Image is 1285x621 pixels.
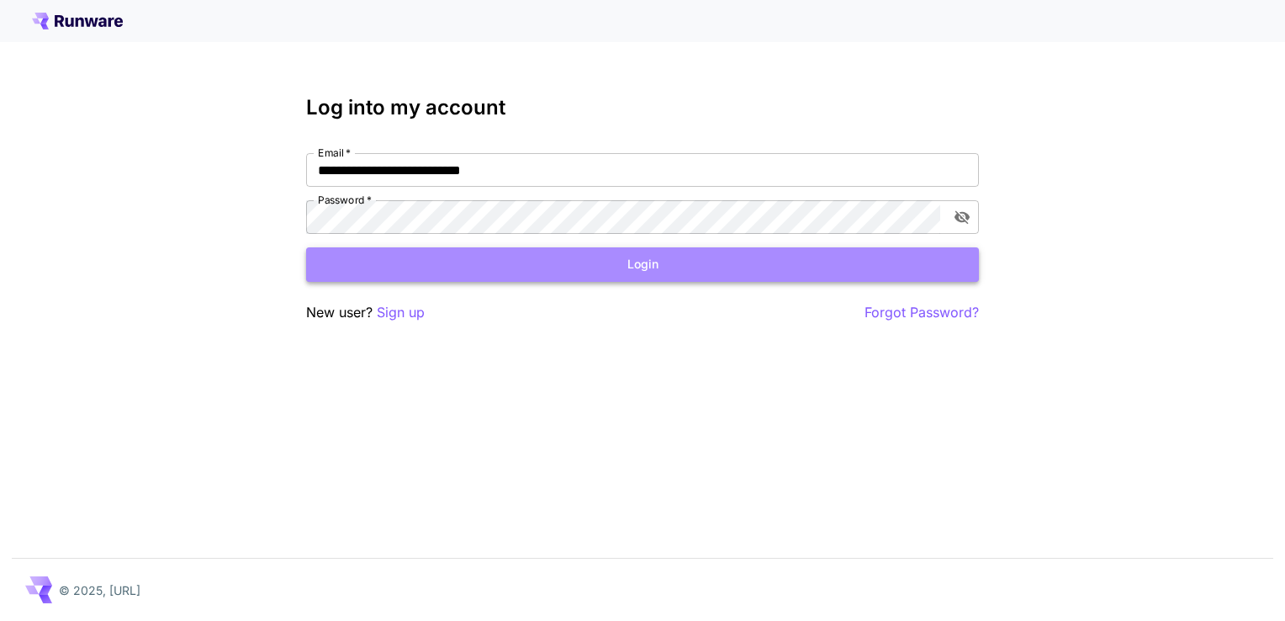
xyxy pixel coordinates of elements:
button: Login [306,247,979,282]
p: New user? [306,302,425,323]
label: Email [318,146,351,160]
button: toggle password visibility [947,202,977,232]
label: Password [318,193,372,207]
h3: Log into my account [306,96,979,119]
button: Sign up [377,302,425,323]
p: © 2025, [URL] [59,581,140,599]
button: Forgot Password? [865,302,979,323]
